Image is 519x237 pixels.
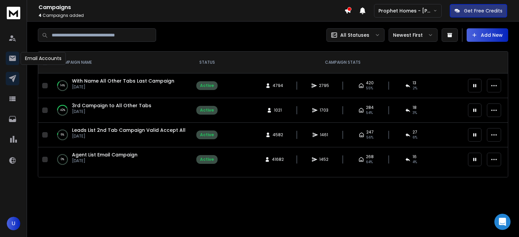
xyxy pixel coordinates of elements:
td: 6%Leads List 2nd Tab Campaign Valid Accept All[DATE] [50,123,192,147]
p: 42 % [60,107,65,114]
p: [DATE] [72,84,174,90]
span: 1021 [274,108,282,113]
div: Email Accounts [21,52,66,65]
p: All Statuses [340,32,369,38]
span: 284 [366,105,374,110]
span: 268 [366,154,374,159]
span: 18 [413,105,417,110]
span: 2795 [319,83,329,88]
p: [DATE] [72,134,186,139]
div: Active [200,108,214,113]
th: CAMPAIGN STATS [222,52,464,73]
button: Add New [467,28,508,42]
th: CAMPAIGN NAME [50,52,192,73]
div: Active [200,132,214,138]
a: 3rd Campaign to All Other Tabs [72,102,151,109]
span: 420 [366,80,374,86]
span: 64 % [366,159,373,165]
img: logo [7,7,20,19]
button: Get Free Credits [450,4,507,18]
span: 3 % [413,110,417,116]
p: Get Free Credits [464,7,502,14]
td: 0%Agent List Email Campaign[DATE] [50,147,192,172]
div: Active [200,83,214,88]
span: 4 % [413,159,417,165]
td: 14%With Name All Other Tabs Last Campaign[DATE] [50,73,192,98]
span: 1703 [320,108,328,113]
span: 54 % [366,110,373,116]
span: 27 [413,129,417,135]
h1: Campaigns [39,3,344,11]
span: 4794 [273,83,283,88]
span: 56 % [366,135,373,140]
span: 2 % [413,86,417,91]
button: U [7,217,20,230]
th: STATUS [192,52,222,73]
a: Leads List 2nd Tab Campaign Valid Accept All [72,127,186,134]
p: 0 % [61,156,64,163]
a: Agent List Email Campaign [72,151,138,158]
a: With Name All Other Tabs Last Campaign [72,78,174,84]
span: 4582 [273,132,283,138]
p: [DATE] [72,158,138,164]
p: [DATE] [72,109,151,114]
div: Open Intercom Messenger [494,214,511,230]
span: 4 [39,12,42,18]
span: 6 % [413,135,417,140]
span: 1461 [320,132,328,138]
span: 55 % [366,86,373,91]
span: 247 [366,129,374,135]
button: Newest First [389,28,438,42]
p: Prophet Homes - [PERSON_NAME] [378,7,433,14]
span: 41682 [272,157,284,162]
td: 42%3rd Campaign to All Other Tabs[DATE] [50,98,192,123]
span: 16 [413,154,417,159]
p: 6 % [61,131,64,138]
span: 1452 [319,157,328,162]
span: 13 [413,80,416,86]
p: 14 % [60,82,65,89]
p: Campaigns added [39,13,344,18]
div: Active [200,157,214,162]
